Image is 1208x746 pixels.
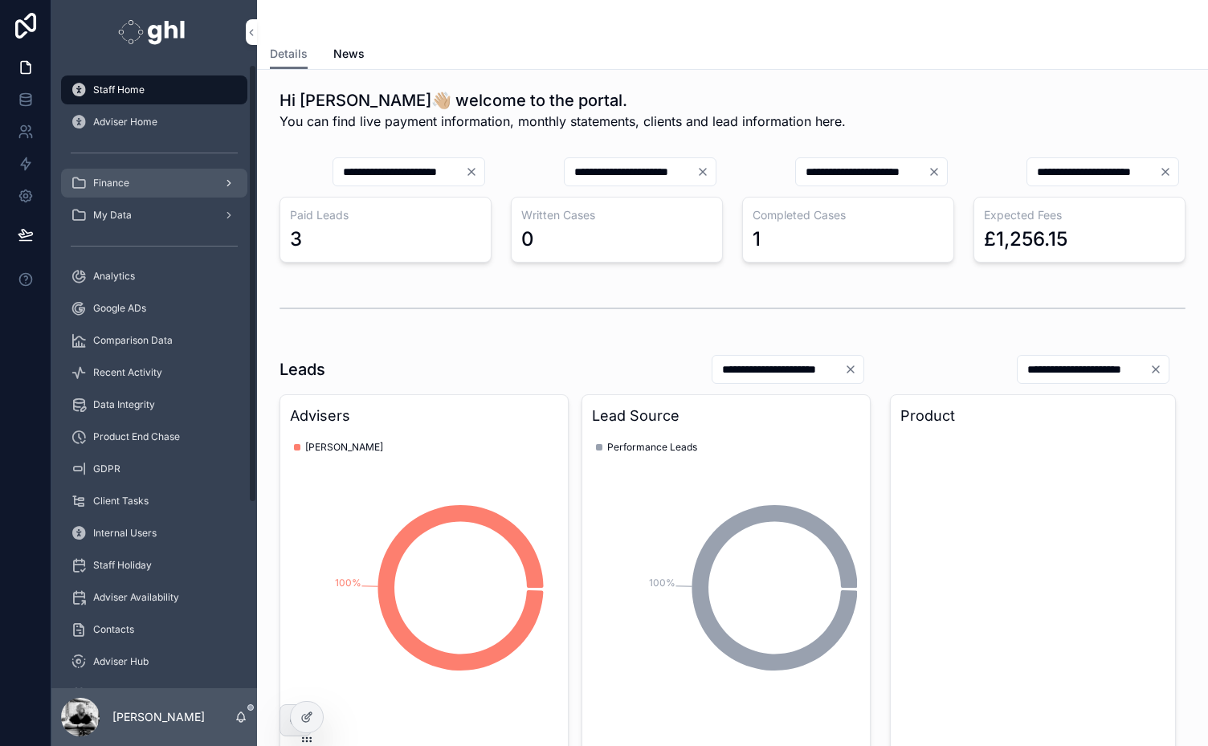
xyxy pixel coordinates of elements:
span: Product End Chase [93,430,180,443]
a: Adviser Availability [61,583,247,612]
a: Client Tasks [61,487,247,516]
a: Adviser Hub [61,647,247,676]
span: My Data [93,209,132,222]
button: Clear [696,165,716,178]
span: Staff Home [93,84,145,96]
button: Clear [465,165,484,178]
div: 3 [290,226,302,252]
p: [PERSON_NAME] [112,709,205,725]
span: Contacts [93,623,134,636]
a: Finance [61,169,247,198]
h3: Advisers [290,405,558,427]
span: Comparison Data [93,334,173,347]
div: 0 [521,226,534,252]
span: Staff Holiday [93,559,152,572]
span: Data Integrity [93,398,155,411]
a: Recent Activity [61,358,247,387]
div: 1 [753,226,761,252]
span: [PERSON_NAME] [305,441,383,454]
span: You can find live payment information, monthly statements, clients and lead information here. [280,112,846,131]
button: Clear [928,165,947,178]
div: chart [592,434,860,742]
button: Clear [844,363,863,376]
span: GDPR [93,463,120,475]
span: Performance Leads [607,441,697,454]
a: GDPR [61,455,247,483]
div: chart [290,434,558,742]
a: Comparison Data [61,326,247,355]
a: News [333,39,365,71]
a: Details [270,39,308,70]
span: Adviser Home [93,116,157,128]
button: Clear [1159,165,1178,178]
div: £1,256.15 [984,226,1067,252]
span: Google ADs [93,302,146,315]
span: Adviser Availability [93,591,179,604]
div: chart [900,434,1165,742]
a: Google ADs [61,294,247,323]
span: Meet The Team [93,687,165,700]
span: Details [270,46,308,62]
h1: Hi [PERSON_NAME]👋🏼 welcome to the portal. [280,89,846,112]
a: Staff Holiday [61,551,247,580]
a: Product End Chase [61,422,247,451]
h3: Completed Cases [753,207,944,223]
span: Finance [93,177,129,190]
span: Recent Activity [93,366,162,379]
span: Adviser Hub [93,655,149,668]
span: Internal Users [93,527,157,540]
button: Clear [1149,363,1169,376]
h3: Product [900,405,1165,427]
h3: Paid Leads [290,207,481,223]
a: Internal Users [61,519,247,548]
img: App logo [118,19,190,45]
span: Analytics [93,270,135,283]
h3: Written Cases [521,207,712,223]
a: Meet The Team [61,679,247,708]
a: Adviser Home [61,108,247,137]
span: News [333,46,365,62]
h3: Lead Source [592,405,860,427]
div: scrollable content [51,64,257,688]
span: Client Tasks [93,495,149,508]
h3: Expected Fees [984,207,1175,223]
a: My Data [61,201,247,230]
h1: Leads [280,358,325,381]
a: Contacts [61,615,247,644]
a: Analytics [61,262,247,291]
a: Data Integrity [61,390,247,419]
a: Staff Home [61,75,247,104]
